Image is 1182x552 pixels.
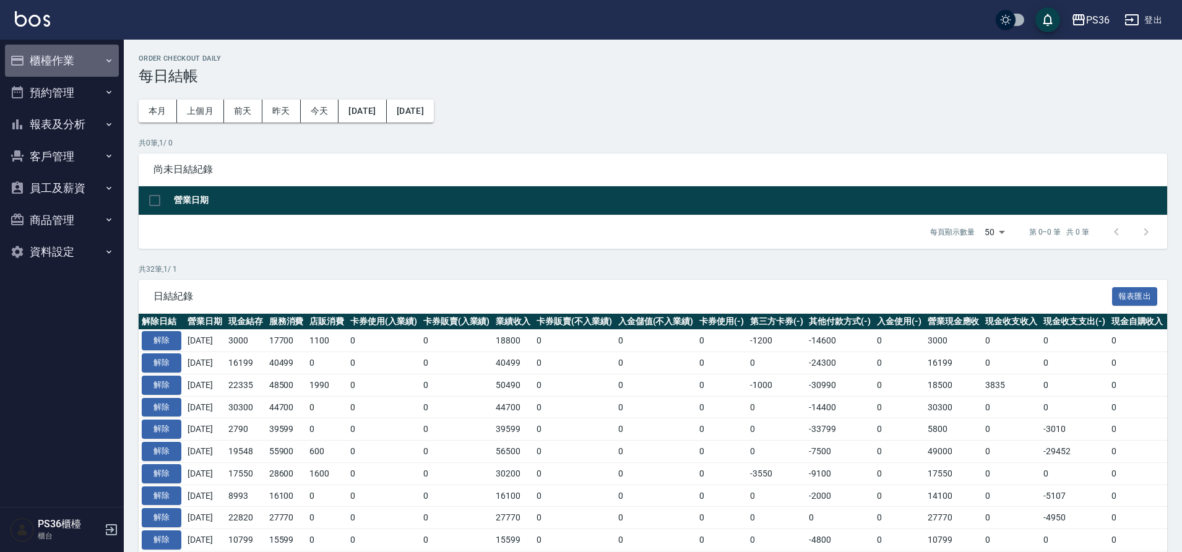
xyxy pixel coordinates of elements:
td: 0 [420,352,493,374]
td: 0 [874,507,925,529]
td: 0 [874,418,925,441]
td: -5107 [1040,485,1108,507]
td: 0 [347,418,420,441]
td: 0 [1108,485,1167,507]
td: 16199 [925,352,983,374]
td: 0 [347,330,420,352]
td: 0 [1040,396,1108,418]
td: 0 [533,418,615,441]
td: -29452 [1040,441,1108,463]
th: 第三方卡券(-) [747,314,806,330]
td: 0 [347,441,420,463]
td: 0 [615,529,697,551]
td: 0 [615,352,697,374]
td: 0 [1108,529,1167,551]
td: 0 [982,441,1040,463]
td: 0 [420,441,493,463]
td: 0 [1108,441,1167,463]
td: [DATE] [184,485,225,507]
p: 第 0–0 筆 共 0 筆 [1029,226,1089,238]
p: 共 32 筆, 1 / 1 [139,264,1167,275]
button: 資料設定 [5,236,119,268]
td: 22335 [225,374,266,396]
td: 0 [533,396,615,418]
td: 0 [347,485,420,507]
td: -4800 [806,529,874,551]
td: 39599 [266,418,307,441]
td: 0 [874,485,925,507]
td: 0 [1040,352,1108,374]
td: 16100 [493,485,533,507]
button: 櫃檯作業 [5,45,119,77]
td: 10799 [925,529,983,551]
p: 每頁顯示數量 [930,226,975,238]
td: 1100 [306,330,347,352]
td: 0 [420,507,493,529]
td: 0 [533,330,615,352]
th: 入金使用(-) [874,314,925,330]
td: -7500 [806,441,874,463]
td: 0 [533,352,615,374]
td: 3000 [225,330,266,352]
td: 15599 [266,529,307,551]
button: 解除 [142,508,181,527]
td: 49000 [925,441,983,463]
p: 共 0 筆, 1 / 0 [139,137,1167,149]
td: 27770 [493,507,533,529]
td: 600 [306,441,347,463]
td: 0 [982,396,1040,418]
td: 0 [1108,462,1167,485]
td: -3550 [747,462,806,485]
td: 10799 [225,529,266,551]
td: 0 [747,418,806,441]
img: Person [10,517,35,542]
span: 日結紀錄 [153,290,1112,303]
td: 0 [306,485,347,507]
td: 27770 [266,507,307,529]
td: 0 [347,396,420,418]
td: 0 [347,507,420,529]
td: -2000 [806,485,874,507]
td: 0 [533,485,615,507]
td: 19548 [225,441,266,463]
td: 3000 [925,330,983,352]
td: 0 [982,418,1040,441]
td: 0 [982,485,1040,507]
td: 8993 [225,485,266,507]
button: 預約管理 [5,77,119,109]
td: 0 [420,374,493,396]
td: 0 [696,418,747,441]
td: -9100 [806,462,874,485]
td: 17550 [925,462,983,485]
td: 0 [347,529,420,551]
td: 0 [747,396,806,418]
td: 0 [420,485,493,507]
td: 44700 [493,396,533,418]
button: 今天 [301,100,339,123]
td: 0 [615,396,697,418]
td: 0 [874,374,925,396]
td: 0 [874,462,925,485]
td: 40499 [493,352,533,374]
button: 登出 [1119,9,1167,32]
td: 17550 [225,462,266,485]
td: 0 [982,529,1040,551]
button: 解除 [142,442,181,461]
td: 0 [533,374,615,396]
button: 報表匯出 [1112,287,1158,306]
td: 0 [874,529,925,551]
td: 0 [615,330,697,352]
td: 0 [533,507,615,529]
th: 現金收支收入 [982,314,1040,330]
button: 報表及分析 [5,108,119,140]
td: 0 [982,330,1040,352]
td: -14600 [806,330,874,352]
td: [DATE] [184,330,225,352]
button: [DATE] [387,100,434,123]
th: 卡券使用(-) [696,314,747,330]
td: [DATE] [184,374,225,396]
td: 0 [696,441,747,463]
td: 0 [747,441,806,463]
td: 0 [747,352,806,374]
td: 0 [874,352,925,374]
